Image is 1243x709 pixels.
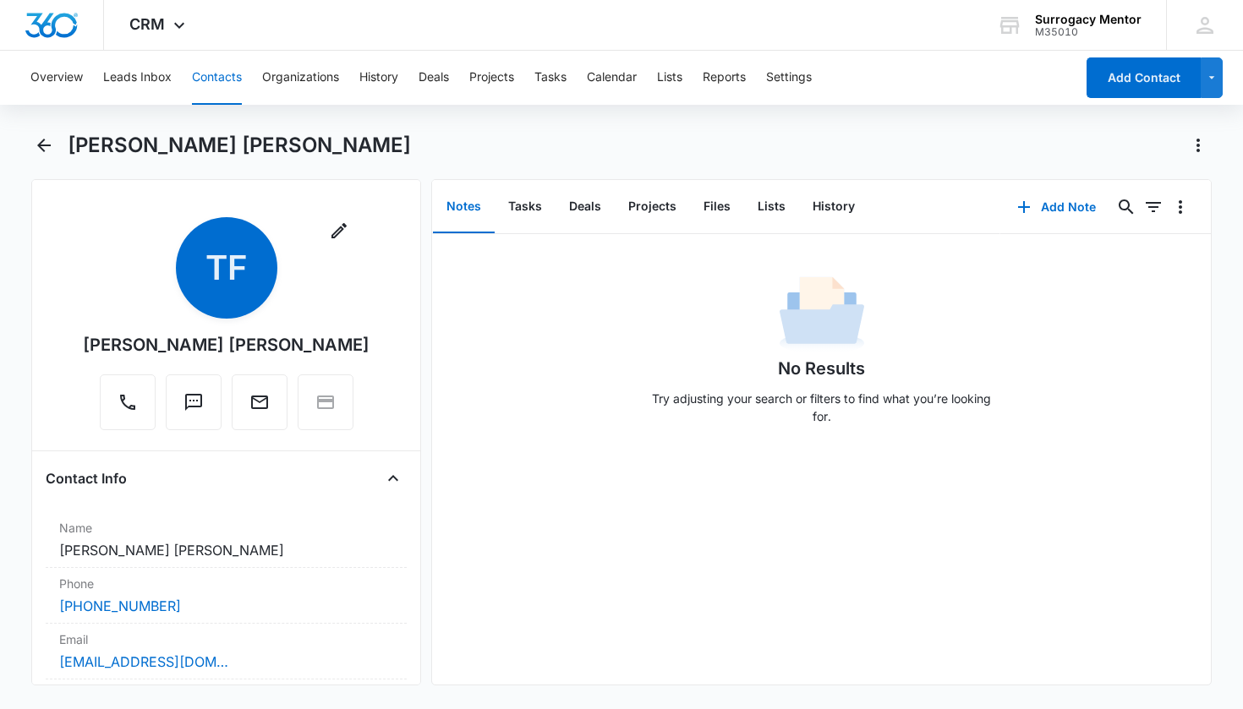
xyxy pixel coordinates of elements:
[59,630,394,648] label: Email
[1167,194,1194,221] button: Overflow Menu
[192,51,242,105] button: Contacts
[46,624,408,679] div: Email[EMAIL_ADDRESS][DOMAIN_NAME]
[587,51,637,105] button: Calendar
[59,540,394,560] dd: [PERSON_NAME] [PERSON_NAME]
[1185,132,1212,159] button: Actions
[100,374,156,430] button: Call
[744,181,799,233] button: Lists
[1140,194,1167,221] button: Filters
[1035,26,1142,38] div: account id
[100,401,156,415] a: Call
[778,356,865,381] h1: No Results
[495,181,556,233] button: Tasks
[232,401,287,415] a: Email
[166,401,222,415] a: Text
[166,374,222,430] button: Text
[433,181,495,233] button: Notes
[31,132,57,159] button: Back
[1113,194,1140,221] button: Search...
[46,468,127,488] h4: Contact Info
[380,465,407,492] button: Close
[690,181,744,233] button: Files
[419,51,449,105] button: Deals
[556,181,615,233] button: Deals
[1035,13,1142,26] div: account name
[1000,187,1113,227] button: Add Note
[262,51,339,105] button: Organizations
[232,374,287,430] button: Email
[59,519,394,537] label: Name
[129,15,165,33] span: CRM
[68,133,411,158] h1: [PERSON_NAME] [PERSON_NAME]
[30,51,83,105] button: Overview
[59,652,228,672] a: [EMAIL_ADDRESS][DOMAIN_NAME]
[46,512,408,568] div: Name[PERSON_NAME] [PERSON_NAME]
[59,575,394,592] label: Phone
[766,51,812,105] button: Settings
[657,51,682,105] button: Lists
[469,51,514,105] button: Projects
[534,51,567,105] button: Tasks
[780,271,864,356] img: No Data
[703,51,746,105] button: Reports
[615,181,690,233] button: Projects
[176,217,277,319] span: TF
[103,51,172,105] button: Leads Inbox
[46,568,408,624] div: Phone[PHONE_NUMBER]
[1087,57,1201,98] button: Add Contact
[799,181,868,233] button: History
[644,390,999,425] p: Try adjusting your search or filters to find what you’re looking for.
[59,596,181,616] a: [PHONE_NUMBER]
[83,332,370,357] div: [PERSON_NAME] [PERSON_NAME]
[359,51,398,105] button: History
